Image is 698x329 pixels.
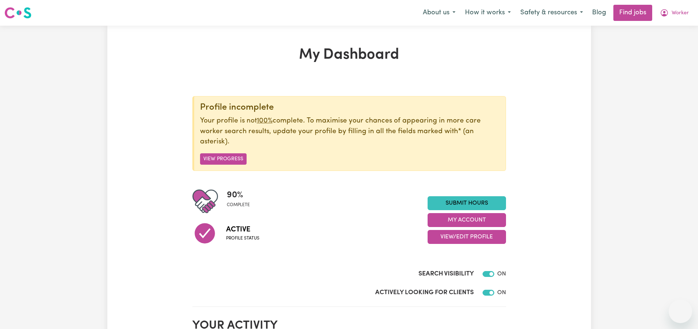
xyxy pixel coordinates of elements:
[418,5,460,21] button: About us
[375,288,474,297] label: Actively Looking for Clients
[460,5,516,21] button: How it works
[613,5,652,21] a: Find jobs
[516,5,588,21] button: Safety & resources
[200,116,500,147] p: Your profile is not complete. To maximise your chances of appearing in more care worker search re...
[4,6,32,19] img: Careseekers logo
[200,153,247,165] button: View Progress
[227,189,256,214] div: Profile completeness: 90%
[428,230,506,244] button: View/Edit Profile
[497,290,506,296] span: ON
[672,9,689,17] span: Worker
[226,235,259,242] span: Profile status
[655,5,694,21] button: My Account
[428,213,506,227] button: My Account
[4,4,32,21] a: Careseekers logo
[497,271,506,277] span: ON
[418,269,474,279] label: Search Visibility
[226,224,259,235] span: Active
[257,117,273,124] u: 100%
[227,189,250,202] span: 90 %
[428,196,506,210] a: Submit Hours
[227,202,250,208] span: complete
[588,5,610,21] a: Blog
[192,46,506,64] h1: My Dashboard
[669,300,692,323] iframe: Button to launch messaging window
[200,102,500,113] div: Profile incomplete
